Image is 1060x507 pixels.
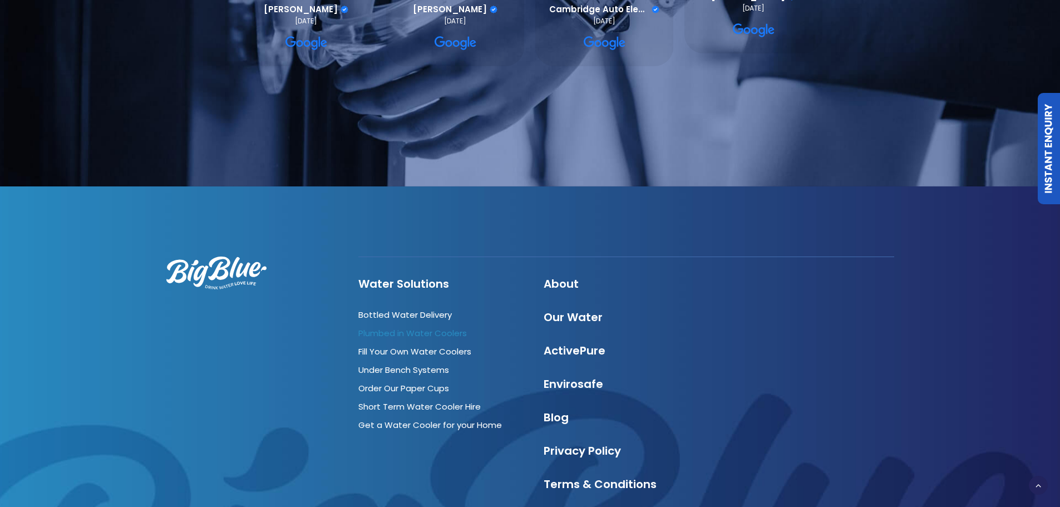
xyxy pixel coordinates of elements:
span: [PERSON_NAME] [264,4,338,14]
span: Cambridge Auto Electric [549,4,649,14]
div: Verified Customer [652,6,659,13]
a: View on Google [584,35,626,52]
a: View on Google [733,22,775,40]
a: Instant Enquiry [1038,93,1060,204]
a: Order Our Paper Cups [358,382,449,394]
a: Fill Your Own Water Coolers [358,346,471,357]
a: Review by Laura sands [264,4,348,14]
a: Terms & Conditions [544,476,657,492]
a: Review by Barbara Stevenson [413,4,497,14]
div: Verified Customer [341,6,348,13]
a: Our Water [544,309,603,325]
a: Review by Cambridge Auto Electric [549,4,659,14]
div: Verified Customer [490,6,497,13]
div: [DATE] [295,17,317,26]
span: [PERSON_NAME] [413,4,487,14]
a: Short Term Water Cooler Hire [358,401,481,412]
a: Envirosafe [544,376,603,392]
a: Get a Water Cooler for your Home [358,419,502,431]
div: [DATE] [742,4,765,13]
iframe: Chatbot [987,434,1044,491]
div: [DATE] [593,17,615,26]
div: [DATE] [444,17,466,26]
a: View on Google [285,35,328,52]
a: Privacy Policy [544,443,621,459]
a: Under Bench Systems [358,364,449,376]
a: Blog [544,410,569,425]
a: About [544,276,579,292]
a: View on Google [435,35,477,52]
a: Plumbed in Water Coolers [358,327,467,339]
a: ActivePure [544,343,605,358]
a: Bottled Water Delivery [358,309,452,321]
h4: Water Solutions [358,277,524,291]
